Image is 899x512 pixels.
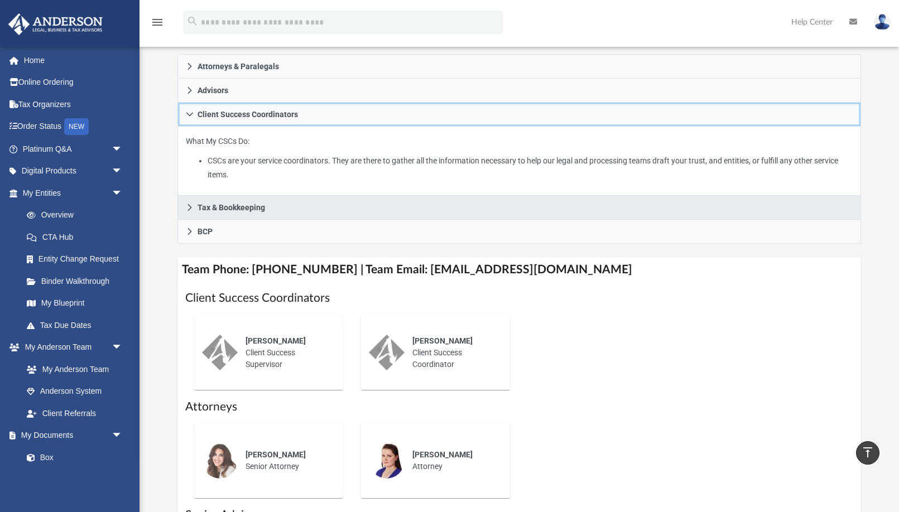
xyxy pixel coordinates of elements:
span: Client Success Coordinators [198,110,298,118]
div: Client Success Supervisor [238,327,335,378]
a: My Anderson Team [16,358,128,380]
img: User Pic [874,14,891,30]
h4: Team Phone: [PHONE_NUMBER] | Team Email: [EMAIL_ADDRESS][DOMAIN_NAME] [177,257,861,282]
a: Client Success Coordinators [177,103,861,127]
div: Client Success Coordinator [405,327,502,378]
a: vertical_align_top [856,441,879,465]
p: What My CSCs Do: [186,134,853,181]
span: arrow_drop_down [112,138,134,161]
i: search [186,15,199,27]
a: CTA Hub [16,226,140,248]
div: Senior Attorney [238,441,335,480]
span: arrow_drop_down [112,160,134,183]
li: CSCs are your service coordinators. They are there to gather all the information necessary to hel... [208,154,853,181]
div: Client Success Coordinators [177,127,861,196]
a: Overview [16,204,140,226]
a: Attorneys & Paralegals [177,54,861,79]
a: Tax Organizers [8,93,140,115]
h1: Client Success Coordinators [185,290,853,306]
span: [PERSON_NAME] [246,450,306,459]
img: thumbnail [202,335,238,370]
span: BCP [198,228,213,235]
a: My Anderson Teamarrow_drop_down [8,336,134,359]
span: [PERSON_NAME] [412,336,473,345]
a: Home [8,49,140,71]
a: Order StatusNEW [8,115,140,138]
a: menu [151,21,164,29]
img: thumbnail [202,443,238,479]
span: arrow_drop_down [112,424,134,447]
a: My Entitiesarrow_drop_down [8,182,140,204]
a: Entity Change Request [16,248,140,271]
i: vertical_align_top [861,446,874,459]
a: Platinum Q&Aarrow_drop_down [8,138,140,160]
a: Binder Walkthrough [16,270,140,292]
a: My Blueprint [16,292,134,315]
a: Advisors [177,79,861,103]
a: BCP [177,220,861,244]
a: Client Referrals [16,402,134,424]
span: arrow_drop_down [112,182,134,205]
span: arrow_drop_down [112,336,134,359]
div: Attorney [405,441,502,480]
img: thumbnail [369,335,405,370]
a: Meeting Minutes [16,468,134,491]
i: menu [151,16,164,29]
a: Anderson System [16,380,134,403]
a: Online Ordering [8,71,140,94]
span: Advisors [198,86,228,94]
a: Box [16,446,128,468]
div: NEW [64,118,89,135]
img: thumbnail [369,443,405,479]
a: My Documentsarrow_drop_down [8,424,134,447]
a: Tax Due Dates [16,314,140,336]
a: Digital Productsarrow_drop_down [8,160,140,182]
span: Attorneys & Paralegals [198,62,279,70]
img: Anderson Advisors Platinum Portal [5,13,106,35]
span: [PERSON_NAME] [412,450,473,459]
span: Tax & Bookkeeping [198,204,265,211]
h1: Attorneys [185,399,853,415]
a: Tax & Bookkeeping [177,196,861,220]
span: [PERSON_NAME] [246,336,306,345]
